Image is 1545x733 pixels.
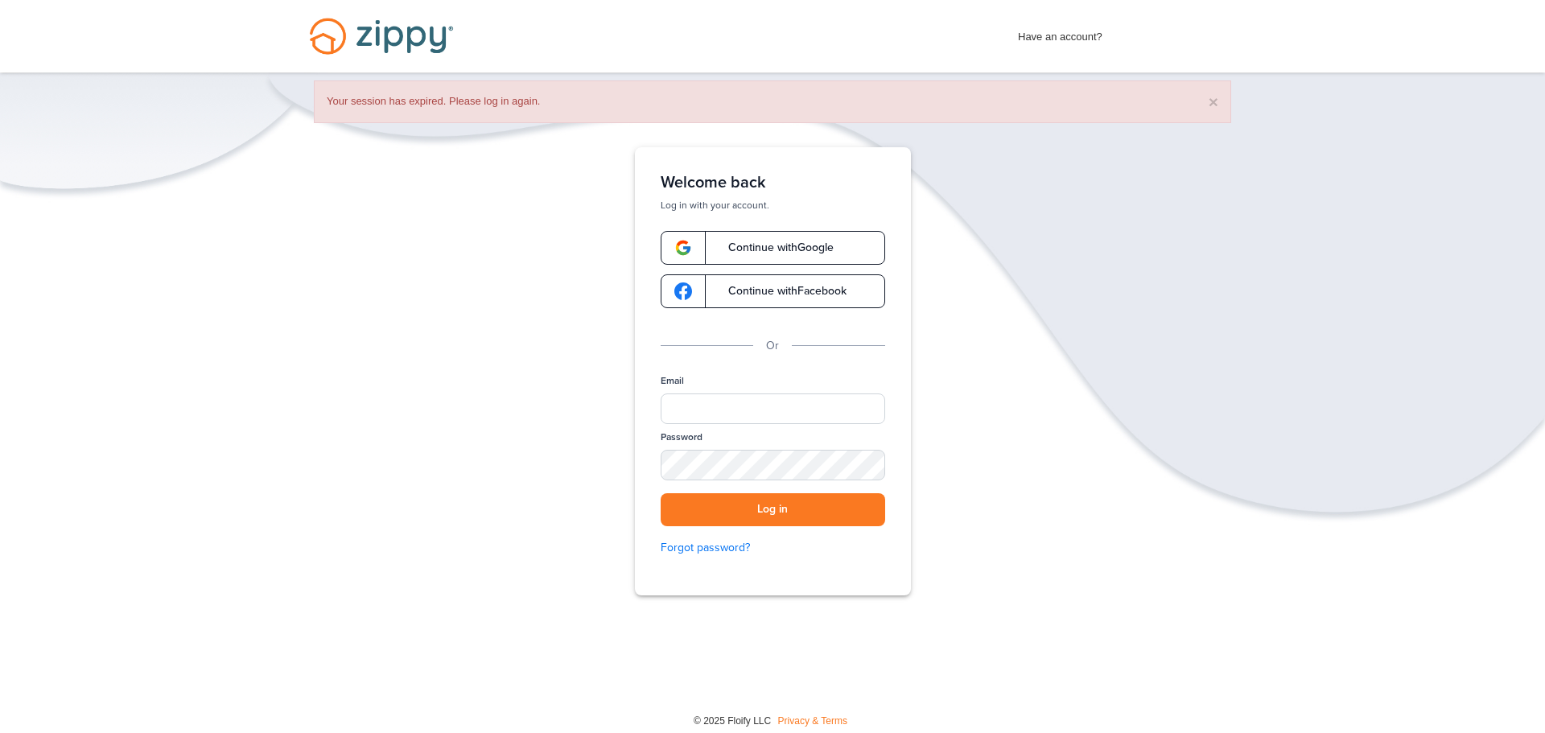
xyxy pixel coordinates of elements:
[712,242,834,253] span: Continue with Google
[661,393,885,424] input: Email
[661,430,702,444] label: Password
[661,274,885,308] a: google-logoContinue withFacebook
[661,199,885,212] p: Log in with your account.
[661,231,885,265] a: google-logoContinue withGoogle
[661,173,885,192] h1: Welcome back
[661,539,885,557] a: Forgot password?
[694,715,771,727] span: © 2025 Floify LLC
[712,286,847,297] span: Continue with Facebook
[1018,20,1102,46] span: Have an account?
[674,282,692,300] img: google-logo
[661,493,885,526] button: Log in
[778,715,847,727] a: Privacy & Terms
[314,80,1231,123] div: Your session has expired. Please log in again.
[661,450,885,480] input: Password
[1209,93,1218,110] button: ×
[674,239,692,257] img: google-logo
[661,374,684,388] label: Email
[766,337,779,355] p: Or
